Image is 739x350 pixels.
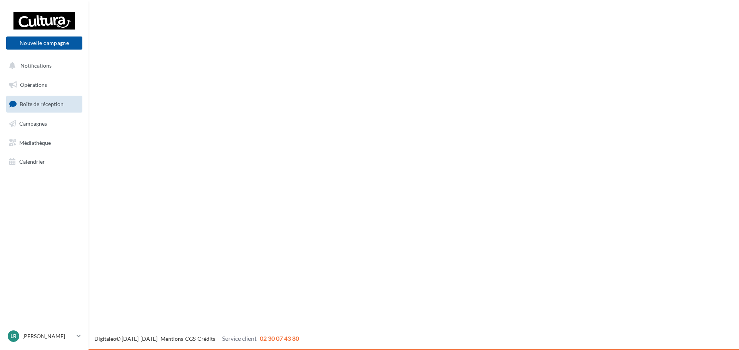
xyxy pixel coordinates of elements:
[6,36,82,50] button: Nouvelle campagne
[6,329,82,343] a: LR [PERSON_NAME]
[5,135,84,151] a: Médiathèque
[5,77,84,93] a: Opérations
[94,335,299,342] span: © [DATE]-[DATE] - - -
[19,120,47,127] span: Campagnes
[20,62,52,69] span: Notifications
[19,139,51,146] span: Médiathèque
[185,335,196,342] a: CGS
[5,154,84,170] a: Calendrier
[20,101,64,107] span: Boîte de réception
[5,116,84,132] a: Campagnes
[5,96,84,112] a: Boîte de réception
[19,158,45,165] span: Calendrier
[5,58,81,74] button: Notifications
[260,335,299,342] span: 02 30 07 43 80
[161,335,183,342] a: Mentions
[197,335,215,342] a: Crédits
[22,332,74,340] p: [PERSON_NAME]
[94,335,116,342] a: Digitaleo
[222,335,257,342] span: Service client
[10,332,17,340] span: LR
[20,81,47,88] span: Opérations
